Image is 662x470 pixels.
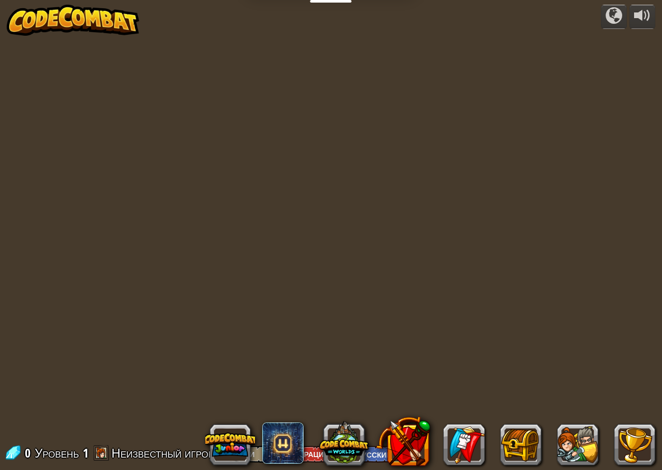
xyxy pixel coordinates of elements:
[25,445,34,461] span: 0
[629,5,655,29] button: Регулировать громкость
[112,445,214,461] span: Неизвестный игрок
[601,5,627,29] button: Кампании
[83,445,88,461] span: 1
[35,445,79,462] span: Уровень
[7,5,139,36] img: CodeCombat - Learn how to code by playing a game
